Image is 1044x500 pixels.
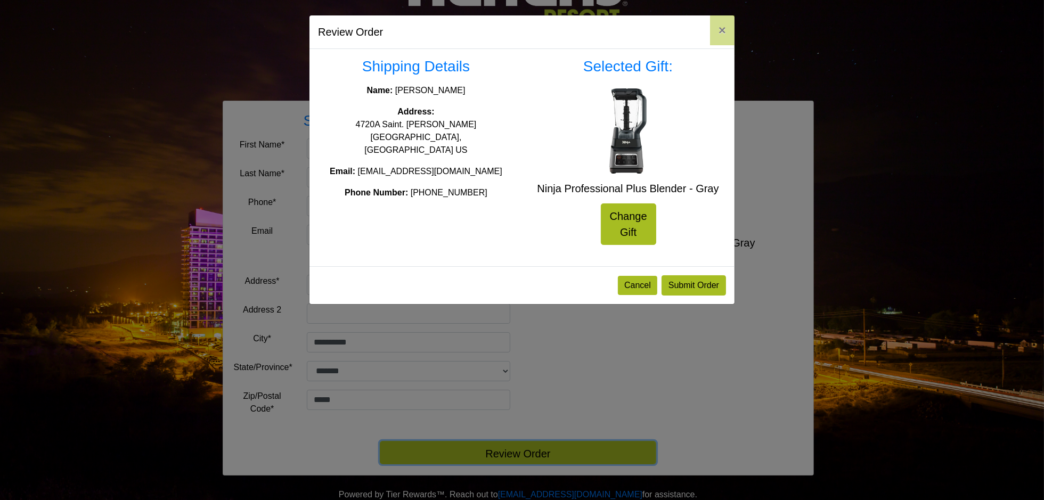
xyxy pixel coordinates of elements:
button: Submit Order [662,275,726,296]
span: [PERSON_NAME] [395,86,466,95]
strong: Phone Number: [345,188,408,197]
button: Cancel [618,276,657,295]
span: 4720A Saint. [PERSON_NAME][GEOGRAPHIC_DATA], [GEOGRAPHIC_DATA] US [356,120,477,154]
img: Ninja Professional Plus Blender - Gray [585,88,671,174]
h3: Selected Gift: [530,58,726,76]
strong: Address: [397,107,434,116]
a: Change Gift [601,203,656,245]
strong: Name: [367,86,393,95]
button: Close [710,15,735,45]
span: × [719,23,726,37]
h5: Ninja Professional Plus Blender - Gray [530,182,726,195]
span: [EMAIL_ADDRESS][DOMAIN_NAME] [358,167,502,176]
strong: Email: [330,167,355,176]
span: [PHONE_NUMBER] [411,188,487,197]
h3: Shipping Details [318,58,514,76]
h5: Review Order [318,24,383,40]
